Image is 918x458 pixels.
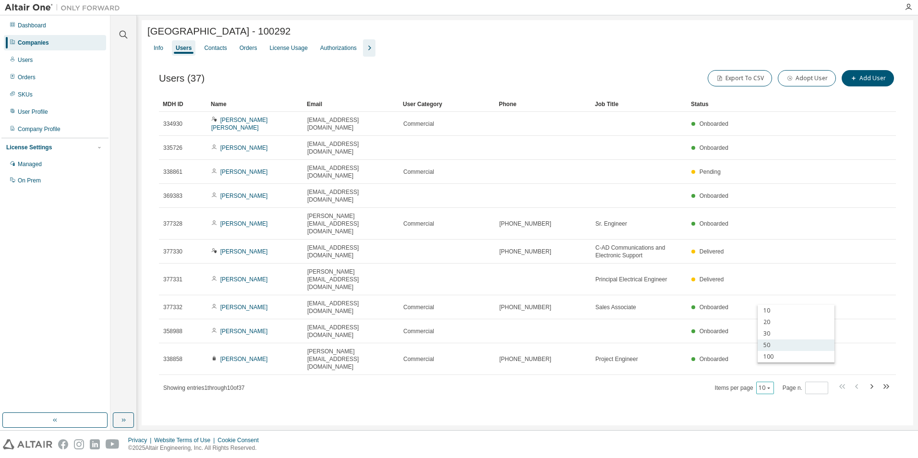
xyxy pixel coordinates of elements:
[403,355,434,363] span: Commercial
[783,382,828,394] span: Page n.
[307,268,395,291] span: [PERSON_NAME][EMAIL_ADDRESS][DOMAIN_NAME]
[307,212,395,235] span: [PERSON_NAME][EMAIL_ADDRESS][DOMAIN_NAME]
[163,144,182,152] span: 335726
[163,120,182,128] span: 334930
[18,22,46,29] div: Dashboard
[595,96,683,112] div: Job Title
[307,348,395,371] span: [PERSON_NAME][EMAIL_ADDRESS][DOMAIN_NAME]
[163,327,182,335] span: 358988
[3,439,52,449] img: altair_logo.svg
[154,44,163,52] div: Info
[700,169,721,175] span: Pending
[211,96,299,112] div: Name
[74,439,84,449] img: instagram.svg
[499,220,551,228] span: [PHONE_NUMBER]
[758,339,834,351] div: 50
[403,327,434,335] span: Commercial
[220,328,268,335] a: [PERSON_NAME]
[307,140,395,156] span: [EMAIL_ADDRESS][DOMAIN_NAME]
[269,44,307,52] div: License Usage
[220,276,268,283] a: [PERSON_NAME]
[499,248,551,255] span: [PHONE_NUMBER]
[842,70,894,86] button: Add User
[18,39,49,47] div: Companies
[163,276,182,283] span: 377331
[220,145,268,151] a: [PERSON_NAME]
[163,248,182,255] span: 377330
[700,304,728,311] span: Onboarded
[700,248,724,255] span: Delivered
[595,244,683,259] span: C-AD Communications and Electronic Support
[18,160,42,168] div: Managed
[154,436,217,444] div: Website Terms of Use
[240,44,257,52] div: Orders
[18,91,33,98] div: SKUs
[758,316,834,328] div: 20
[163,355,182,363] span: 338858
[307,164,395,180] span: [EMAIL_ADDRESS][DOMAIN_NAME]
[700,145,728,151] span: Onboarded
[700,276,724,283] span: Delivered
[778,70,836,86] button: Adopt User
[163,220,182,228] span: 377328
[595,220,627,228] span: Sr. Engineer
[307,188,395,204] span: [EMAIL_ADDRESS][DOMAIN_NAME]
[758,328,834,339] div: 30
[595,355,638,363] span: Project Engineer
[403,220,434,228] span: Commercial
[163,303,182,311] span: 377332
[220,169,268,175] a: [PERSON_NAME]
[5,3,125,12] img: Altair One
[220,220,268,227] a: [PERSON_NAME]
[220,304,268,311] a: [PERSON_NAME]
[163,168,182,176] span: 338861
[159,73,205,84] span: Users (37)
[758,351,834,362] div: 100
[58,439,68,449] img: facebook.svg
[595,276,667,283] span: Principal Electrical Engineer
[18,56,33,64] div: Users
[220,248,268,255] a: [PERSON_NAME]
[106,439,120,449] img: youtube.svg
[176,44,192,52] div: Users
[307,116,395,132] span: [EMAIL_ADDRESS][DOMAIN_NAME]
[220,356,268,362] a: [PERSON_NAME]
[217,436,264,444] div: Cookie Consent
[499,303,551,311] span: [PHONE_NUMBER]
[90,439,100,449] img: linkedin.svg
[708,70,772,86] button: Export To CSV
[163,192,182,200] span: 369383
[220,193,268,199] a: [PERSON_NAME]
[128,436,154,444] div: Privacy
[6,144,52,151] div: License Settings
[691,96,838,112] div: Status
[204,44,227,52] div: Contacts
[307,300,395,315] span: [EMAIL_ADDRESS][DOMAIN_NAME]
[128,444,265,452] p: © 2025 Altair Engineering, Inc. All Rights Reserved.
[403,120,434,128] span: Commercial
[147,26,290,37] span: [GEOGRAPHIC_DATA] - 100292
[715,382,774,394] span: Items per page
[18,108,48,116] div: User Profile
[18,125,60,133] div: Company Profile
[403,168,434,176] span: Commercial
[18,73,36,81] div: Orders
[499,355,551,363] span: [PHONE_NUMBER]
[211,117,267,131] a: [PERSON_NAME] [PERSON_NAME]
[759,384,772,392] button: 10
[403,96,491,112] div: User Category
[595,303,636,311] span: Sales Associate
[700,193,728,199] span: Onboarded
[163,96,203,112] div: MDH ID
[700,356,728,362] span: Onboarded
[320,44,357,52] div: Authorizations
[307,324,395,339] span: [EMAIL_ADDRESS][DOMAIN_NAME]
[403,303,434,311] span: Commercial
[307,96,395,112] div: Email
[758,305,834,316] div: 10
[163,385,245,391] span: Showing entries 1 through 10 of 37
[700,328,728,335] span: Onboarded
[499,96,587,112] div: Phone
[700,121,728,127] span: Onboarded
[18,177,41,184] div: On Prem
